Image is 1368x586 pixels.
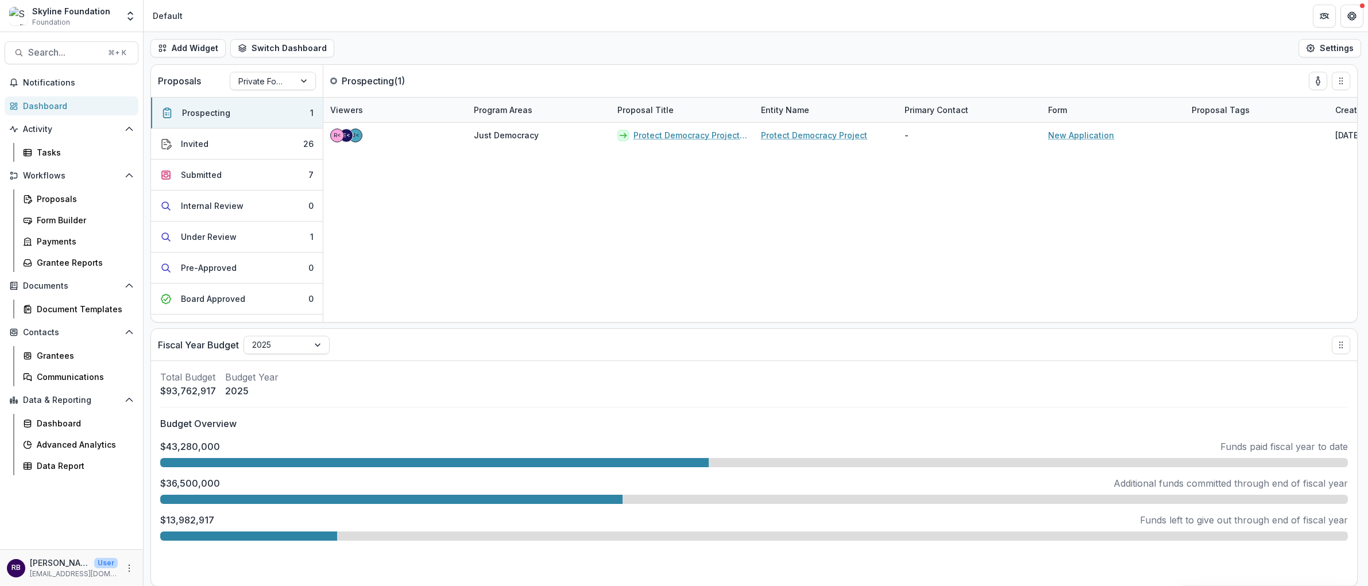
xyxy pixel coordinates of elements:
div: 1 [310,231,314,243]
button: Settings [1299,39,1361,57]
a: Tasks [18,143,138,162]
div: Program Areas [467,98,610,122]
div: Submitted [181,169,222,181]
div: Form [1041,104,1074,116]
span: Workflows [23,171,120,181]
span: Search... [28,47,101,58]
button: Pre-Approved0 [151,253,323,284]
button: Get Help [1340,5,1363,28]
span: Foundation [32,17,70,28]
p: Prospecting ( 1 ) [342,74,428,88]
div: Pre-Approved [181,262,237,274]
button: Drag [1332,336,1350,354]
a: Protect Democracy Project - 2025 - New Application [633,129,747,141]
a: Dashboard [18,414,138,433]
button: Open Contacts [5,323,138,341]
span: - [905,129,909,141]
div: 0 [308,293,314,305]
span: Activity [23,125,120,134]
button: Open entity switcher [122,5,138,28]
nav: breadcrumb [148,7,187,24]
div: Proposal Tags [1185,98,1328,122]
div: Grantees [37,350,129,362]
a: Grantee Reports [18,253,138,272]
a: Communications [18,367,138,386]
a: Dashboard [5,96,138,115]
p: Budget Year [225,370,279,384]
button: More [122,561,136,575]
div: Entity Name [754,104,816,116]
a: Protect Democracy Project [761,129,867,141]
span: Contacts [23,328,120,337]
a: Data Report [18,456,138,475]
div: 7 [308,169,314,181]
div: Payments [37,235,129,247]
div: Proposal Tags [1185,104,1257,116]
div: Primary Contact [898,98,1041,122]
div: Skyline Foundation [32,5,110,17]
div: Under Review [181,231,237,243]
div: Advanced Analytics [37,438,129,451]
img: Skyline Foundation [9,7,28,25]
a: Proposals [18,189,138,208]
div: Entity Name [754,98,898,122]
span: Data & Reporting [23,395,120,405]
button: Open Workflows [5,166,138,185]
div: Form [1041,98,1185,122]
div: Viewers [323,104,370,116]
p: 2025 [225,384,279,398]
div: Default [153,10,183,22]
div: Program Areas [467,104,539,116]
div: Data Report [37,460,129,472]
button: Submitted7 [151,160,323,191]
div: Grantee Reports [37,257,129,269]
p: [PERSON_NAME] [30,557,90,569]
div: Dashboard [23,100,129,112]
div: Prospecting [182,107,230,119]
p: $93,762,917 [160,384,216,398]
div: Proposal Title [610,98,754,122]
div: Jenny Montoya <jenny@skylinefoundation.org> [352,133,360,138]
div: 1 [310,107,314,119]
span: Just Democracy [474,129,539,141]
button: Under Review1 [151,222,323,253]
button: Invited26 [151,129,323,160]
a: Payments [18,232,138,251]
div: Primary Contact [898,104,975,116]
p: $13,982,917 [160,513,214,527]
button: Add Widget [150,39,226,57]
div: Dashboard [37,417,129,429]
span: Notifications [23,78,134,88]
div: Internal Review [181,200,244,212]
div: Communications [37,371,129,383]
span: Documents [23,281,120,291]
p: Total Budget [160,370,216,384]
div: Eddie Whitfield <eddie@skylinefoundation.org> [343,133,350,138]
button: Board Approved0 [151,284,323,315]
p: Funds paid fiscal year to date [1220,440,1348,453]
button: Drag [1332,72,1350,90]
p: $43,280,000 [160,440,220,453]
button: Partners [1313,5,1336,28]
div: Viewers [323,98,467,122]
a: New Application [1048,129,1114,141]
a: Advanced Analytics [18,435,138,454]
div: Tasks [37,146,129,158]
div: Proposals [37,193,129,205]
div: Rose Brookhouse <rose@skylinefoundation.org> [334,133,341,138]
div: Rose Brookhouse [11,564,21,572]
div: ⌘ + K [106,46,129,59]
a: Grantees [18,346,138,365]
button: Search... [5,41,138,64]
a: Form Builder [18,211,138,230]
div: [DATE] [1335,129,1361,141]
a: Document Templates [18,300,138,319]
button: Open Documents [5,277,138,295]
div: Form Builder [37,214,129,226]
